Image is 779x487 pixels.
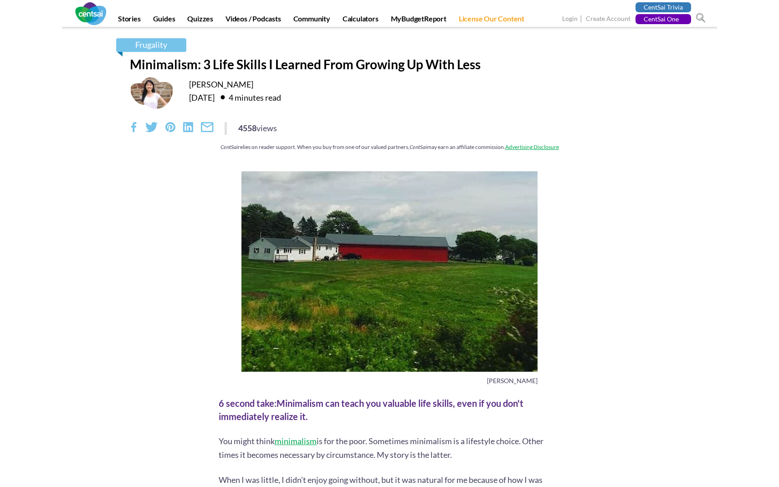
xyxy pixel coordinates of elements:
[130,143,649,151] div: relies on reader support. When you buy from one of our valued partners, may earn an affiliate com...
[219,397,560,423] div: Minimalism can teach you valuable life skills, even if you don't immediately realize it.
[148,14,181,27] a: Guides
[75,2,106,25] img: CentSai
[562,15,578,24] a: Login
[219,434,560,461] p: You might think is for the poor. Sometimes minimalism is a lifestyle choice. Other times it becom...
[385,14,452,27] a: MyBudgetReport
[275,436,317,446] a: minimalism
[182,14,219,27] a: Quizzes
[238,122,277,134] div: 4558
[586,15,630,24] a: Create Account
[189,92,215,103] time: [DATE]
[220,144,238,150] em: CentSai
[216,90,281,104] div: 4 minutes read
[288,14,336,27] a: Community
[189,79,253,89] a: [PERSON_NAME]
[220,14,287,27] a: Videos / Podcasts
[635,2,691,12] a: CentSai Trivia
[410,144,427,150] em: CentSai
[337,14,384,27] a: Calculators
[241,376,538,385] p: [PERSON_NAME]
[505,144,559,150] a: Advertising Disclosure
[241,171,538,372] img: Minimalism: 3 Life Skills I Learned From Growing Up With Less
[219,398,277,409] span: 6 second take:
[635,14,691,24] a: CentSai One
[113,14,146,27] a: Stories
[256,123,277,133] span: views
[579,14,584,24] span: |
[453,14,530,27] a: License Our Content
[116,38,186,52] a: Frugality
[130,56,649,72] h1: Minimalism: 3 Life Skills I Learned From Growing Up With Less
